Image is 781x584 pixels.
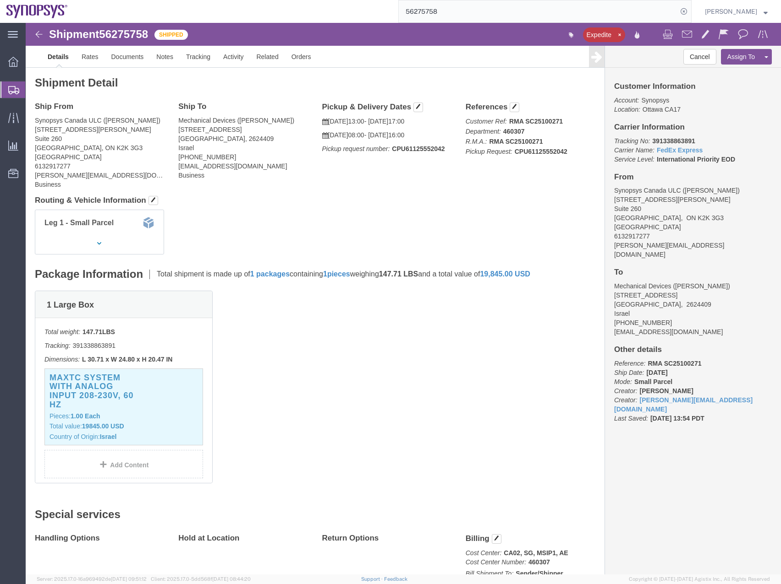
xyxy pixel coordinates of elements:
button: [PERSON_NAME] [704,6,768,17]
a: Feedback [384,576,407,582]
span: [DATE] 08:44:20 [212,576,251,582]
span: Server: 2025.17.0-16a969492de [37,576,147,582]
span: [DATE] 09:51:12 [111,576,147,582]
span: Copyright © [DATE]-[DATE] Agistix Inc., All Rights Reserved [629,575,770,583]
a: Support [361,576,384,582]
span: Client: 2025.17.0-5dd568f [151,576,251,582]
input: Search for shipment number, reference number [399,0,677,22]
img: logo [6,5,68,18]
span: Zach Anderson [705,6,757,16]
iframe: FS Legacy Container [26,23,781,574]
